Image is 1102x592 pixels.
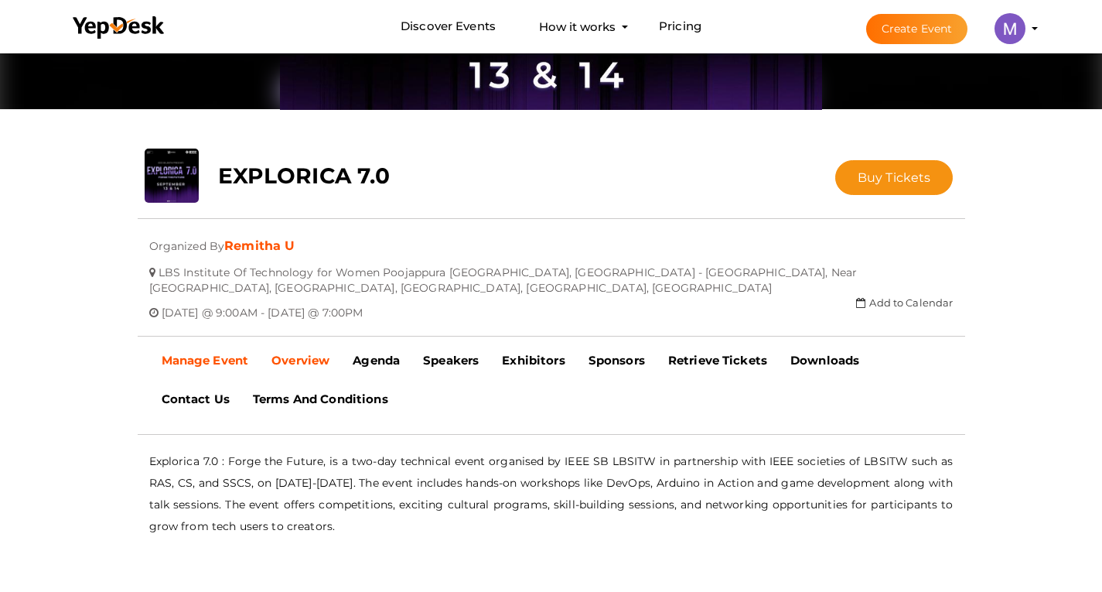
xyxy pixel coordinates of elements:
[577,341,657,380] a: Sponsors
[858,170,931,185] span: Buy Tickets
[149,228,225,253] span: Organized By
[411,341,490,380] a: Speakers
[271,353,329,368] b: Overview
[224,238,295,253] a: Remitha U
[502,353,565,368] b: Exhibitors
[856,296,953,309] a: Add to Calendar
[241,380,400,419] a: Terms And Conditions
[835,160,954,195] button: Buy Tickets
[659,12,701,41] a: Pricing
[162,392,230,406] b: Contact Us
[589,353,645,368] b: Sponsors
[534,12,620,41] button: How it works
[779,341,871,380] a: Downloads
[162,294,363,320] span: [DATE] @ 9:00AM - [DATE] @ 7:00PM
[150,380,241,419] a: Contact Us
[423,353,479,368] b: Speakers
[149,450,954,537] p: Explorica 7.0 : Forge the Future, is a two-day technical event organised by IEEE SB LBSITW in par...
[341,341,411,380] a: Agenda
[218,163,391,189] b: EXPLORICA 7.0
[260,341,341,380] a: Overview
[995,13,1025,44] img: ACg8ocLi-W4A1slwMSvDnZB4beKJ4t1ofiGMjySt-hVVOywXRnBMgA=s100
[253,392,388,406] b: Terms And Conditions
[150,341,261,380] a: Manage Event
[353,353,400,368] b: Agenda
[490,341,576,380] a: Exhibitors
[866,14,968,44] button: Create Event
[401,12,496,41] a: Discover Events
[790,353,859,368] b: Downloads
[162,353,249,368] b: Manage Event
[668,353,767,368] b: Retrieve Tickets
[149,254,858,295] span: LBS Institute Of Technology for Women Poojappura [GEOGRAPHIC_DATA], [GEOGRAPHIC_DATA] - [GEOGRAPH...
